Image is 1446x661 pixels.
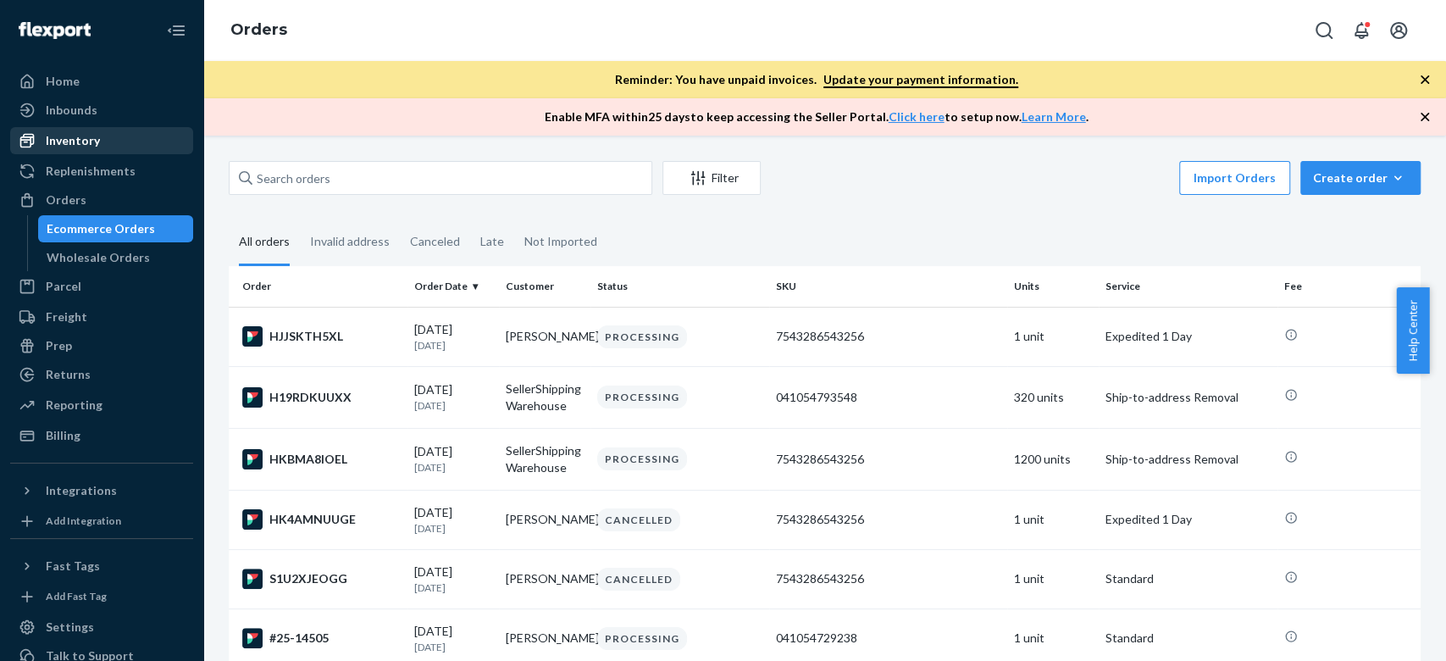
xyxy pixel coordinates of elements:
[46,192,86,208] div: Orders
[1396,287,1429,374] button: Help Center
[414,338,492,353] p: [DATE]
[1099,266,1277,307] th: Service
[1007,307,1099,366] td: 1 unit
[776,630,1000,647] div: 041054729238
[230,20,287,39] a: Orders
[776,389,1000,406] div: 041054793548
[242,326,401,347] div: HJJSKTH5XL
[310,219,390,264] div: Invalid address
[597,508,680,531] div: CANCELLED
[242,569,401,589] div: S1U2XJEOGG
[46,514,121,528] div: Add Integration
[10,273,193,300] a: Parcel
[19,22,91,39] img: Flexport logo
[597,386,687,408] div: PROCESSING
[597,325,687,348] div: PROCESSING
[217,6,301,55] ol: breadcrumbs
[38,244,194,271] a: Wholesale Orders
[889,109,945,124] a: Click here
[10,553,193,580] button: Fast Tags
[506,279,584,293] div: Customer
[46,397,102,414] div: Reporting
[242,509,401,530] div: HK4AMNUUGE
[499,428,590,490] td: SellerShipping Warehouse
[47,249,150,266] div: Wholesale Orders
[597,568,680,591] div: CANCELLED
[10,186,193,214] a: Orders
[769,266,1007,307] th: SKU
[499,549,590,608] td: [PERSON_NAME]
[407,266,499,307] th: Order Date
[499,490,590,549] td: [PERSON_NAME]
[229,161,652,195] input: Search orders
[159,14,193,47] button: Close Navigation
[10,511,193,531] a: Add Integration
[823,72,1018,88] a: Update your payment information.
[46,427,80,444] div: Billing
[499,307,590,366] td: [PERSON_NAME]
[1105,630,1271,647] p: Standard
[1007,490,1099,549] td: 1 unit
[1105,511,1271,528] p: Expedited 1 Day
[414,623,492,654] div: [DATE]
[10,392,193,419] a: Reporting
[46,619,94,636] div: Settings
[1307,14,1341,47] button: Open Search Box
[414,443,492,475] div: [DATE]
[46,589,107,603] div: Add Fast Tag
[1344,14,1378,47] button: Open notifications
[590,266,769,307] th: Status
[662,161,761,195] button: Filter
[1277,266,1421,307] th: Fee
[10,586,193,607] a: Add Fast Tag
[46,308,87,325] div: Freight
[46,102,97,119] div: Inbounds
[10,97,193,124] a: Inbounds
[46,278,81,295] div: Parcel
[1022,109,1086,124] a: Learn More
[1313,169,1408,186] div: Create order
[46,366,91,383] div: Returns
[10,68,193,95] a: Home
[499,366,590,428] td: SellerShipping Warehouse
[1105,570,1271,587] p: Standard
[38,215,194,242] a: Ecommerce Orders
[1099,428,1277,490] td: Ship-to-address Removal
[229,266,407,307] th: Order
[10,361,193,388] a: Returns
[46,73,80,90] div: Home
[524,219,597,264] div: Not Imported
[46,132,100,149] div: Inventory
[1099,366,1277,428] td: Ship-to-address Removal
[414,321,492,353] div: [DATE]
[545,108,1089,125] p: Enable MFA within 25 days to keep accessing the Seller Portal. to setup now. .
[776,328,1000,345] div: 7543286543256
[10,158,193,185] a: Replenishments
[239,219,290,266] div: All orders
[242,387,401,408] div: H19RDKUUXX
[597,627,687,650] div: PROCESSING
[414,381,492,413] div: [DATE]
[776,511,1000,528] div: 7543286543256
[10,477,193,504] button: Integrations
[776,451,1000,468] div: 7543286543256
[46,337,72,354] div: Prep
[410,219,460,264] div: Canceled
[597,447,687,470] div: PROCESSING
[242,628,401,648] div: #25-14505
[1007,366,1099,428] td: 320 units
[414,640,492,654] p: [DATE]
[1007,549,1099,608] td: 1 unit
[1382,14,1416,47] button: Open account menu
[1007,266,1099,307] th: Units
[414,398,492,413] p: [DATE]
[776,570,1000,587] div: 7543286543256
[47,220,155,237] div: Ecommerce Orders
[10,303,193,330] a: Freight
[480,219,504,264] div: Late
[46,482,117,499] div: Integrations
[46,558,100,575] div: Fast Tags
[414,521,492,536] p: [DATE]
[1179,161,1290,195] button: Import Orders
